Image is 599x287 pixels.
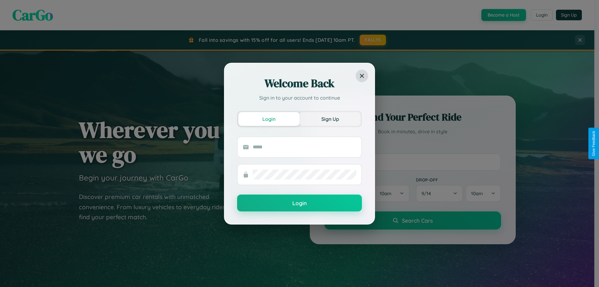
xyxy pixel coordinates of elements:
[237,76,362,91] h2: Welcome Back
[238,112,299,126] button: Login
[237,195,362,211] button: Login
[299,112,361,126] button: Sign Up
[237,94,362,101] p: Sign in to your account to continue
[592,131,596,156] div: Give Feedback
